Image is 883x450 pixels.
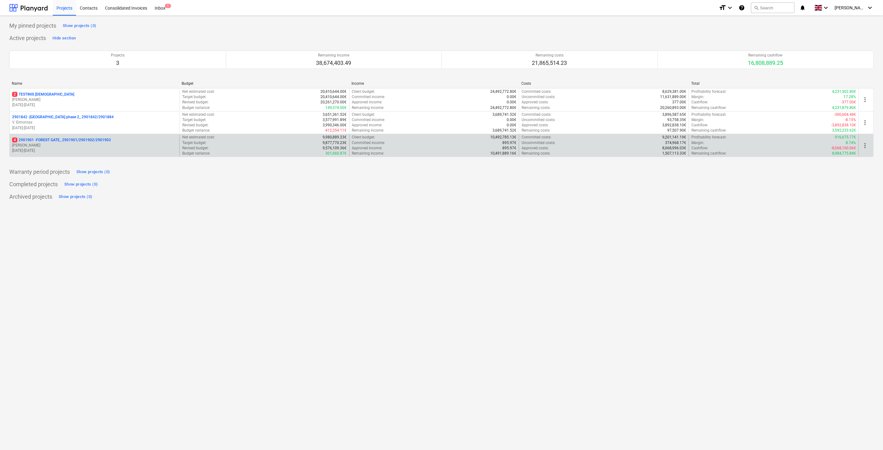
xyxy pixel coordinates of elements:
[111,59,125,67] p: 3
[726,4,734,11] i: keyboard_arrow_down
[182,81,346,86] div: Budget
[12,97,177,102] p: [PERSON_NAME]
[111,53,125,58] p: Projects
[841,100,856,105] p: -377.00€
[691,89,727,94] p: Profitability forecast :
[490,89,516,94] p: 24,492,772.80€
[691,151,727,156] p: Remaining cashflow :
[12,115,114,120] p: 2901842 - [GEOGRAPHIC_DATA] phase 2_ 2901842/2901884
[182,89,215,94] p: Net estimated cost :
[662,135,686,140] p: 9,201,141.19€
[326,105,347,110] p: 149,374.00€
[352,123,383,128] p: Approved income :
[522,135,551,140] p: Committed costs :
[754,5,759,10] span: search
[522,151,550,156] p: Remaining costs :
[662,151,686,156] p: 1,507,113.33€
[522,146,549,151] p: Approved costs :
[667,128,686,133] p: 97,507.90€
[835,135,856,140] p: 916,675.77€
[52,35,76,42] div: Hide section
[691,128,727,133] p: Remaining cashflow :
[75,167,111,177] button: Show projects (0)
[323,146,347,151] p: 9,576,109.36€
[182,123,209,128] p: Revised budget :
[321,89,347,94] p: 20,410,644.00€
[845,117,856,123] p: -8.15%
[182,117,206,123] p: Target budget :
[832,128,856,133] p: 3,592,233.62€
[12,102,177,108] p: [DATE] - [DATE]
[719,4,726,11] i: format_size
[691,123,708,128] p: Cashflow :
[352,135,375,140] p: Client budget :
[691,112,727,117] p: Profitability forecast :
[64,181,98,188] div: Show projects (0)
[691,135,727,140] p: Profitability forecast :
[321,94,347,100] p: 20,410,644.00€
[182,105,210,110] p: Budget variance :
[799,4,806,11] i: notifications
[691,100,708,105] p: Cashflow :
[832,151,856,156] p: 8,984,775.84€
[351,81,516,86] div: Income
[691,140,704,146] p: Margin :
[502,140,516,146] p: 895.97€
[522,123,549,128] p: Approved costs :
[522,94,555,100] p: Uncommitted costs :
[691,117,704,123] p: Margin :
[672,100,686,105] p: 377.00€
[12,125,177,131] p: [DATE] - [DATE]
[660,105,686,110] p: 20,260,893.00€
[751,2,795,13] button: Search
[182,94,206,100] p: Target budget :
[662,146,686,151] p: 8,068,996.03€
[12,92,17,97] span: 2
[323,140,347,146] p: 9,877,770.23€
[522,128,550,133] p: Remaining costs :
[522,89,551,94] p: Committed costs :
[662,89,686,94] p: 8,629,381.00€
[852,420,883,450] div: Chat Widget
[522,81,686,86] div: Costs
[831,123,856,128] p: -3,892,838.10€
[51,33,77,43] button: Hide section
[861,142,869,149] span: more_vert
[834,112,856,117] p: -300,604.48€
[532,59,567,67] p: 21,865,514.23
[326,151,347,156] p: 301,660.87€
[691,105,727,110] p: Remaining cashflow :
[691,94,704,100] p: Margin :
[490,105,516,110] p: 24,492,772.80€
[492,112,516,117] p: 3,689,741.52€
[522,100,549,105] p: Approved costs :
[9,181,58,188] p: Completed projects
[667,117,686,123] p: 93,758.35€
[665,140,686,146] p: 374,968.17€
[660,94,686,100] p: 11,631,889.00€
[532,53,567,58] p: Remaining costs
[739,4,745,11] i: Knowledge base
[832,105,856,110] p: 4,231,879.80€
[866,4,874,11] i: keyboard_arrow_down
[12,120,177,125] p: V. Eimontas
[57,192,94,202] button: Show projects (0)
[182,135,215,140] p: Net estimated cost :
[748,59,783,67] p: 16,808,889.25
[490,151,516,156] p: 10,491,889.16€
[507,100,516,105] p: 0.00€
[490,135,516,140] p: 10,492,785.13€
[182,151,210,156] p: Budget variance :
[12,148,177,153] p: [DATE] - [DATE]
[861,96,869,103] span: more_vert
[352,146,383,151] p: Approved income :
[352,105,384,110] p: Remaining income :
[12,115,177,130] div: 2901842 -[GEOGRAPHIC_DATA] phase 2_ 2901842/2901884V. Eimontas[DATE]-[DATE]
[691,146,708,151] p: Cashflow :
[61,21,98,31] button: Show projects (0)
[507,123,516,128] p: 0.00€
[352,117,385,123] p: Committed income :
[63,22,96,29] div: Show projects (0)
[323,123,347,128] p: 3,990,346.00€
[492,128,516,133] p: 3,689,741.52€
